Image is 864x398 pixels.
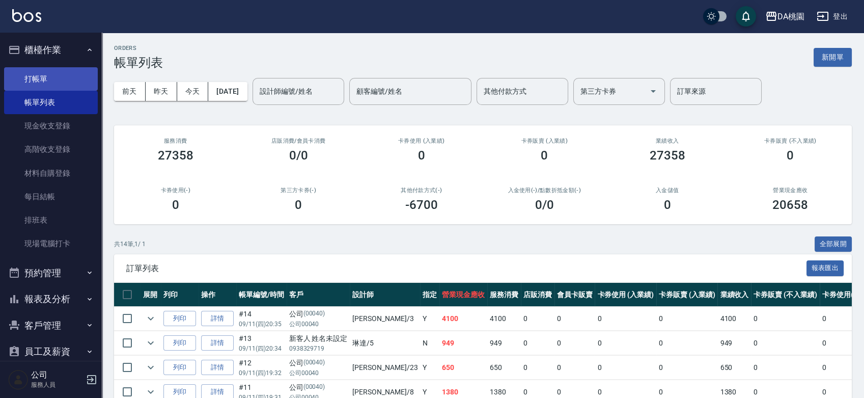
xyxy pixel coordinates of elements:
[813,7,852,26] button: 登出
[303,382,325,393] p: (00040)
[787,148,794,163] h3: 0
[4,138,98,161] a: 高階收支登錄
[736,6,756,26] button: save
[554,331,595,355] td: 0
[554,283,595,307] th: 會員卡販賣
[420,307,439,331] td: Y
[741,138,840,144] h2: 卡券販賣 (不入業績)
[717,283,751,307] th: 業績收入
[4,91,98,114] a: 帳單列表
[761,6,809,27] button: DA桃園
[4,162,98,185] a: 材料自購登錄
[163,311,196,327] button: 列印
[751,331,819,355] td: 0
[31,380,83,389] p: 服務人員
[487,356,521,380] td: 650
[717,307,751,331] td: 4100
[815,236,852,252] button: 全部展開
[287,283,350,307] th: 客戶
[143,360,158,375] button: expand row
[172,198,179,212] h3: 0
[295,198,302,212] h3: 0
[199,283,236,307] th: 操作
[487,331,521,355] td: 949
[656,331,718,355] td: 0
[554,356,595,380] td: 0
[595,307,656,331] td: 0
[31,370,83,380] h5: 公司
[161,283,199,307] th: 列印
[541,148,548,163] h3: 0
[820,283,861,307] th: 卡券使用(-)
[521,307,554,331] td: 0
[201,335,234,351] a: 詳情
[656,307,718,331] td: 0
[163,335,196,351] button: 列印
[114,56,163,70] h3: 帳單列表
[4,67,98,91] a: 打帳單
[595,331,656,355] td: 0
[820,356,861,380] td: 0
[12,9,41,22] img: Logo
[289,382,348,393] div: 公司
[239,344,284,353] p: 09/11 (四) 20:34
[303,358,325,368] p: (00040)
[717,331,751,355] td: 949
[236,331,287,355] td: #13
[439,283,487,307] th: 營業現金應收
[806,260,844,276] button: 報表匯出
[163,360,196,376] button: 列印
[143,311,158,326] button: expand row
[303,309,325,320] p: (00040)
[521,331,554,355] td: 0
[420,356,439,380] td: Y
[372,138,471,144] h2: 卡券使用 (入業績)
[289,320,348,329] p: 公司00040
[656,356,718,380] td: 0
[751,356,819,380] td: 0
[236,307,287,331] td: #14
[439,331,487,355] td: 949
[618,138,717,144] h2: 業績收入
[126,138,225,144] h3: 服務消費
[158,148,193,163] h3: 27358
[535,198,554,212] h3: 0 /0
[8,369,29,390] img: Person
[289,333,348,344] div: 新客人 姓名未設定
[201,311,234,327] a: 詳情
[656,283,718,307] th: 卡券販賣 (入業績)
[4,185,98,208] a: 每日結帳
[487,307,521,331] td: 4100
[236,356,287,380] td: #12
[289,148,308,163] h3: 0/0
[4,338,98,365] button: 員工及薪資
[4,37,98,63] button: 櫃檯作業
[814,48,852,67] button: 新開單
[141,283,161,307] th: 展開
[439,307,487,331] td: 4100
[645,83,661,99] button: Open
[350,356,420,380] td: [PERSON_NAME] /23
[289,344,348,353] p: 0938329719
[405,198,438,212] h3: -6700
[820,331,861,355] td: 0
[126,263,806,274] span: 訂單列表
[618,187,717,194] h2: 入金儲值
[350,283,420,307] th: 設計師
[177,82,209,101] button: 今天
[751,307,819,331] td: 0
[249,138,348,144] h2: 店販消費 /會員卡消費
[4,114,98,138] a: 現金收支登錄
[4,208,98,232] a: 排班表
[249,187,348,194] h2: 第三方卡券(-)
[439,356,487,380] td: 650
[236,283,287,307] th: 帳單編號/時間
[114,82,146,101] button: 前天
[143,335,158,351] button: expand row
[4,286,98,312] button: 報表及分析
[741,187,840,194] h2: 營業現金應收
[4,312,98,339] button: 客戶管理
[806,263,844,273] a: 報表匯出
[420,283,439,307] th: 指定
[114,45,163,51] h2: ORDERS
